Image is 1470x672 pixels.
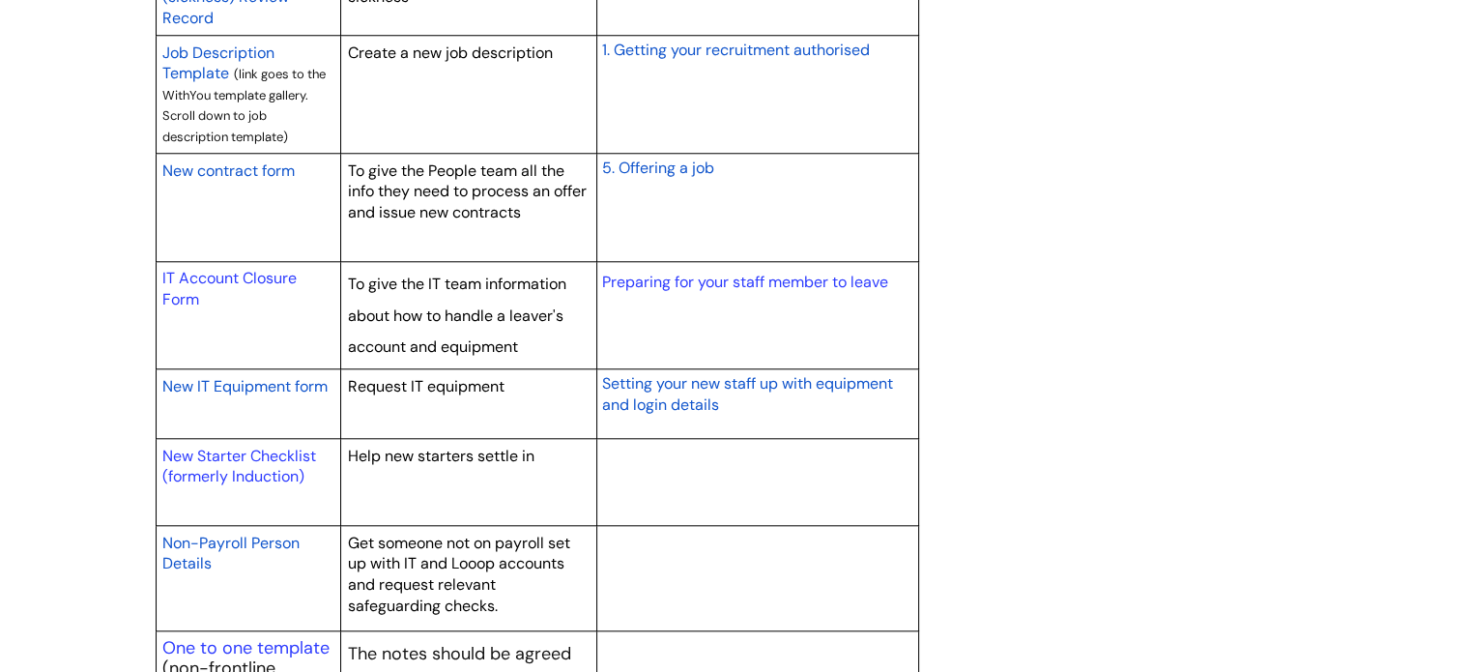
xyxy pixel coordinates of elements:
span: Get someone not on payroll set up with IT and Looop accounts and request relevant safeguarding ch... [348,533,570,616]
span: Non-Payroll Person Details [162,533,300,574]
span: (link goes to the WithYou template gallery. Scroll down to job description template) [162,66,326,145]
a: 5. Offering a job [601,156,713,179]
span: 5. Offering a job [601,158,713,178]
span: Help new starters settle in [348,446,534,466]
a: IT Account Closure Form [162,268,297,309]
span: To give the People team all the info they need to process an offer and issue new contracts [348,161,587,222]
span: New IT Equipment form [162,376,328,396]
a: One to one template [162,636,330,659]
span: Request IT equipment [348,376,504,396]
a: Job Description Template [162,41,274,85]
span: To give the IT team information about how to handle a leaver's account and equipment [348,274,566,357]
span: New contract form [162,161,295,181]
span: Job Description Template [162,43,274,84]
a: 1. Getting your recruitment authorised [601,38,869,61]
span: Setting your new staff up with equipment and login details [601,373,892,415]
span: Create a new job description [348,43,553,63]
a: New IT Equipment form [162,374,328,397]
a: Preparing for your staff member to leave [601,272,887,292]
a: New Starter Checklist (formerly Induction) [162,446,316,487]
a: Non-Payroll Person Details [162,531,300,575]
a: Setting your new staff up with equipment and login details [601,371,892,416]
span: 1. Getting your recruitment authorised [601,40,869,60]
a: New contract form [162,159,295,182]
